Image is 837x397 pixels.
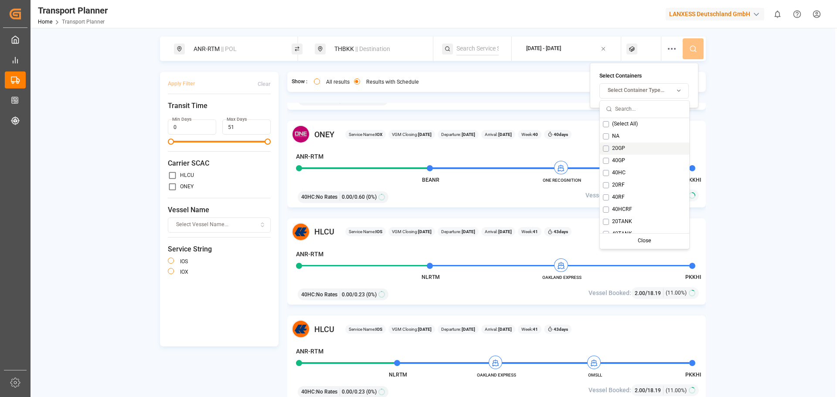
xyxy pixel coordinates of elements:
h4: ANR-RTM [296,250,323,259]
span: 40HC [612,169,626,177]
span: 40HC : [301,193,316,201]
span: VGM Closing: [392,326,432,333]
span: Arrival: [485,131,512,138]
span: Arrival: [485,228,512,235]
span: 40GP [612,157,625,165]
label: IOS [180,259,188,264]
label: Results with Schedule [366,79,419,85]
span: Week: [521,326,538,333]
button: Clear [258,76,271,92]
span: 18.19 [647,387,661,394]
span: (11.00%) [666,289,687,297]
div: Close [602,235,688,247]
label: Max Days [227,116,247,122]
span: Departure: [441,131,475,138]
span: 2.00 [635,387,645,394]
label: Min Days [172,116,191,122]
img: Carrier [292,223,310,241]
h4: ANR-RTM [296,152,323,161]
span: 40HC : [301,388,316,396]
span: (11.00%) [666,387,687,394]
span: HLCU [314,323,334,335]
button: LANXESS Deutschland GmbH [666,6,768,22]
b: [DATE] [497,229,512,234]
b: 40 days [554,132,568,137]
div: Transport Planner [38,4,108,17]
span: Carrier SCAC [168,158,271,169]
span: ONE RECOGNITION [538,177,586,183]
div: THBKK [329,41,423,57]
span: OAKLAND EXPRESS [473,372,521,378]
span: (0%) [366,388,377,396]
span: BEANR [422,177,439,183]
div: [DATE] - [DATE] [526,45,561,53]
span: Departure: [441,326,475,333]
span: NLRTM [389,372,407,378]
img: Carrier [292,320,310,338]
span: Vessel Booked: [589,288,631,298]
span: Service Name: [349,326,382,333]
span: Departure: [441,228,475,235]
h4: ANR-RTM [296,347,323,356]
span: PKKHI [685,274,701,280]
span: 40TANK [612,230,632,238]
a: Home [38,19,52,25]
b: IOX [375,132,382,137]
span: Select Container Type... [608,87,664,95]
span: 18.19 [647,290,661,296]
b: [DATE] [461,327,475,332]
span: No Rates [316,388,337,396]
div: Suggestions [600,118,689,249]
span: Vessel Name [168,205,271,215]
span: 0.00 / 0.23 [342,291,365,299]
span: Week: [521,131,538,138]
b: 43 days [554,327,568,332]
input: Search Service String [456,42,499,55]
span: OAKLAND EXPRESS [538,274,586,281]
div: ANR-RTM [188,41,282,57]
span: No Rates [316,193,337,201]
img: Carrier [292,125,310,143]
span: Minimum [168,139,174,145]
b: IOS [375,327,382,332]
span: PKKHI [685,177,701,183]
span: (0%) [366,193,377,201]
span: 40HCRF [612,206,632,214]
label: HLCU [180,173,194,178]
div: Clear [258,80,271,88]
b: [DATE] [418,132,432,137]
span: Service Name: [349,131,382,138]
div: / [635,386,663,395]
div: LANXESS Deutschland GmbH [666,8,764,20]
b: [DATE] [461,132,475,137]
div: / [635,288,663,298]
span: 0.00 / 0.60 [342,193,365,201]
span: Select Vessel Name... [176,221,228,229]
span: OMSLL [571,372,619,378]
b: IOS [375,229,382,234]
span: Vessel Booked: [589,386,631,395]
b: 41 [533,229,538,234]
b: [DATE] [418,327,432,332]
span: ONEY [314,129,334,140]
span: HLCU [314,226,334,238]
span: 20GP [612,145,625,153]
span: 20RF [612,181,625,189]
label: IOX [180,269,188,275]
b: [DATE] [418,229,432,234]
b: 40 [533,132,538,137]
button: [DATE] - [DATE] [517,41,616,58]
span: (0%) [366,291,377,299]
span: 20TANK [612,218,632,226]
span: Arrival: [485,326,512,333]
h4: Select Containers [599,72,689,80]
span: (Select All) [612,120,638,128]
span: No Rates [316,291,337,299]
span: Vessel Booked: [585,191,628,200]
span: 2.00 [635,290,645,296]
span: Maximum [265,139,271,145]
b: 43 days [554,229,568,234]
span: || Destination [355,45,390,52]
span: Week: [521,228,538,235]
span: VGM Closing: [392,131,432,138]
